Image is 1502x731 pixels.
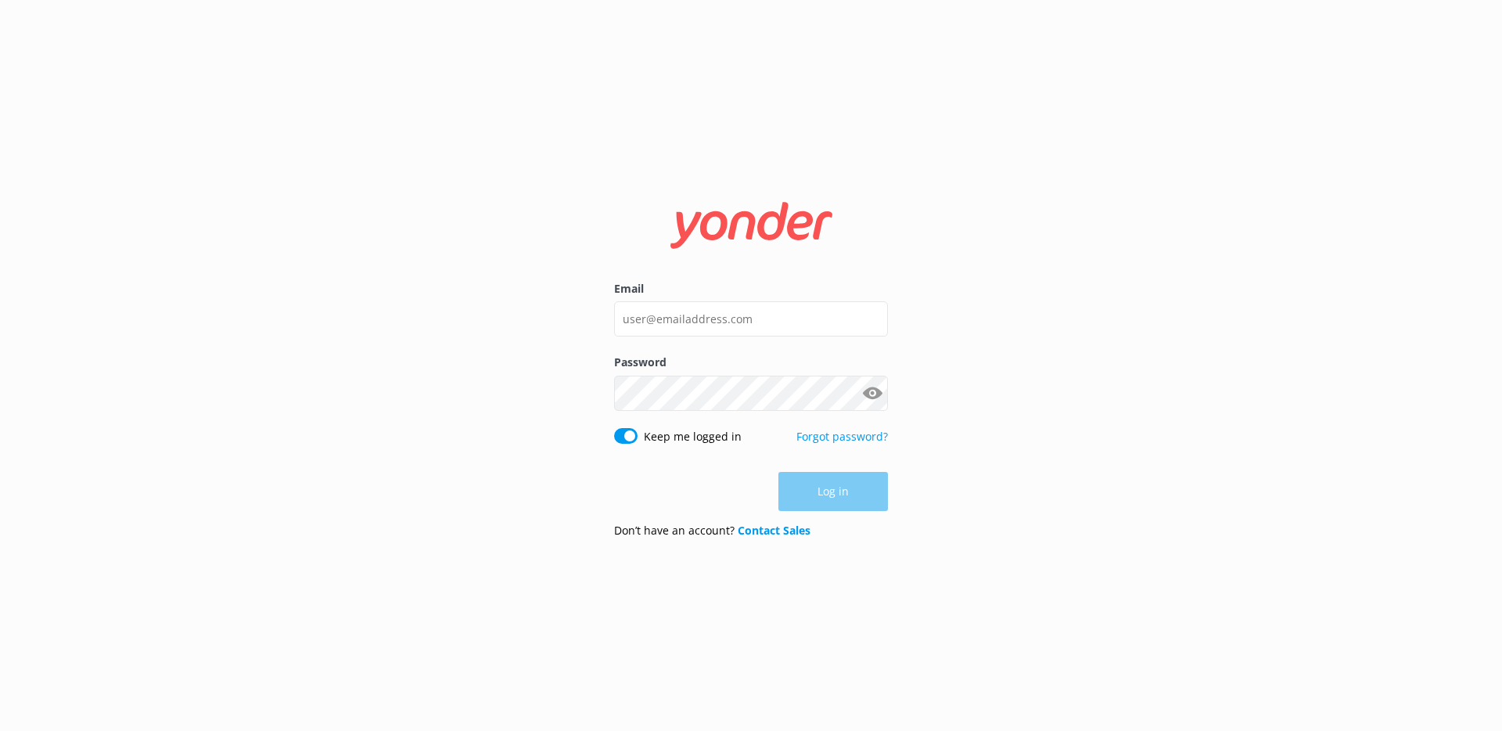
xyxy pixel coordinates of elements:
[738,523,810,538] a: Contact Sales
[614,280,888,297] label: Email
[644,428,742,445] label: Keep me logged in
[857,377,888,409] button: Show password
[614,301,888,337] input: user@emailaddress.com
[614,522,810,539] p: Don’t have an account?
[796,429,888,444] a: Forgot password?
[614,354,888,371] label: Password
